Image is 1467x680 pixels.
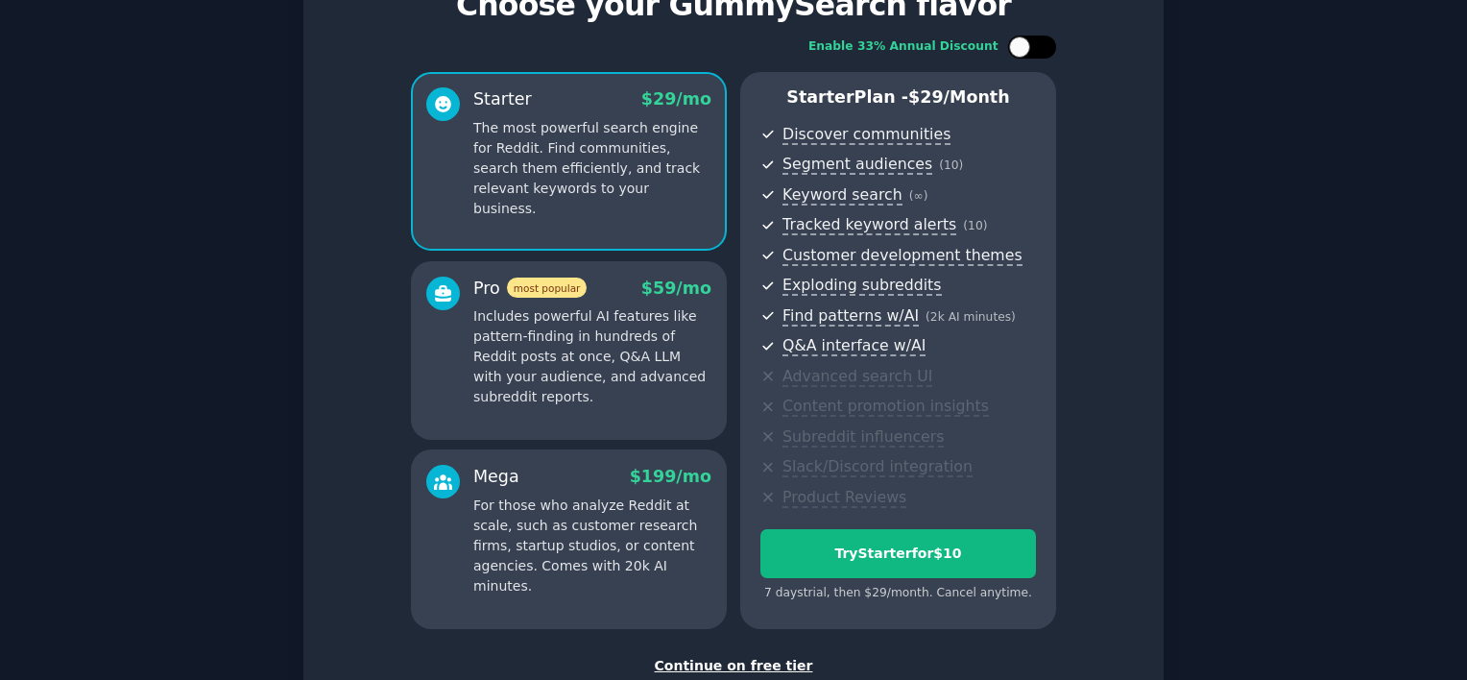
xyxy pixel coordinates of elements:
[782,185,902,206] span: Keyword search
[473,465,519,489] div: Mega
[782,367,932,387] span: Advanced search UI
[782,246,1022,266] span: Customer development themes
[473,496,711,596] p: For those who analyze Reddit at scale, such as customer research firms, startup studios, or conte...
[782,336,926,356] span: Q&A interface w/AI
[939,158,963,172] span: ( 10 )
[507,278,588,298] span: most popular
[808,38,998,56] div: Enable 33% Annual Discount
[641,279,711,298] span: $ 59 /mo
[782,306,919,327] span: Find patterns w/AI
[760,529,1036,578] button: TryStarterfor$10
[473,306,711,407] p: Includes powerful AI features like pattern-finding in hundreds of Reddit posts at once, Q&A LLM w...
[760,585,1036,602] div: 7 days trial, then $ 29 /month . Cancel anytime.
[963,219,987,232] span: ( 10 )
[324,656,1143,676] div: Continue on free tier
[782,488,906,508] span: Product Reviews
[782,215,956,235] span: Tracked keyword alerts
[473,118,711,219] p: The most powerful search engine for Reddit. Find communities, search them efficiently, and track ...
[760,85,1036,109] p: Starter Plan -
[782,155,932,175] span: Segment audiences
[909,189,928,203] span: ( ∞ )
[761,544,1035,564] div: Try Starter for $10
[908,87,1010,107] span: $ 29 /month
[782,276,941,296] span: Exploding subreddits
[782,125,950,145] span: Discover communities
[630,467,711,486] span: $ 199 /mo
[473,277,587,301] div: Pro
[782,457,973,477] span: Slack/Discord integration
[782,397,989,417] span: Content promotion insights
[473,87,532,111] div: Starter
[926,310,1016,324] span: ( 2k AI minutes )
[641,89,711,109] span: $ 29 /mo
[782,427,944,448] span: Subreddit influencers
